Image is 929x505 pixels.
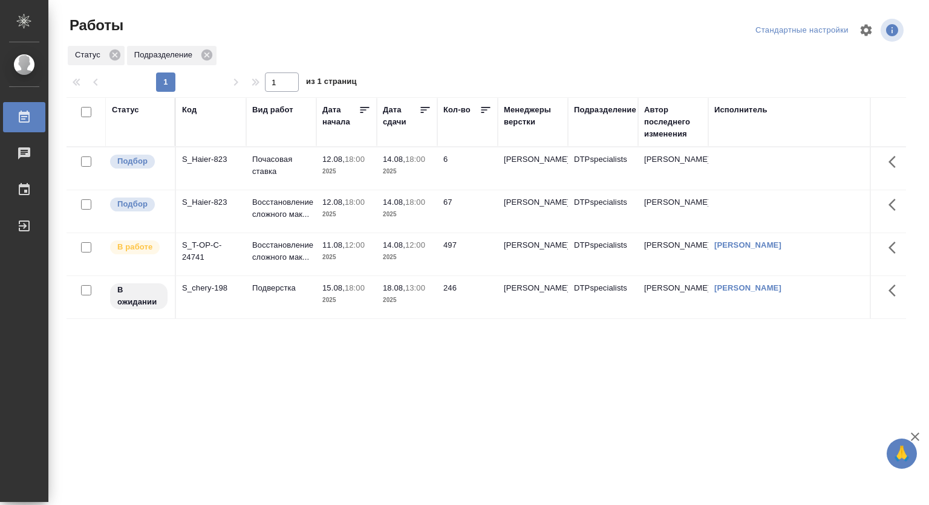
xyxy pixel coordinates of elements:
[117,284,160,308] p: В ожидании
[405,283,425,292] p: 13:00
[383,251,431,263] p: 2025
[182,196,240,208] div: S_Haier-823
[504,104,562,128] div: Менеджеры верстки
[638,147,708,190] td: [PERSON_NAME]
[383,104,419,128] div: Дата сдачи
[117,198,148,210] p: Подбор
[504,153,562,166] p: [PERSON_NAME]
[881,233,910,262] button: Здесь прячутся важные кнопки
[112,104,139,116] div: Статус
[714,283,781,292] a: [PERSON_NAME]
[322,240,345,249] p: 11.08,
[252,104,293,116] div: Вид работ
[345,283,365,292] p: 18:00
[322,208,371,220] p: 2025
[892,441,912,466] span: 🙏
[345,240,365,249] p: 12:00
[881,147,910,176] button: Здесь прячутся важные кнопки
[383,166,431,178] p: 2025
[252,239,310,263] p: Восстановление сложного мак...
[574,104,636,116] div: Подразделение
[752,21,852,40] div: split button
[345,198,365,207] p: 18:00
[345,155,365,164] p: 18:00
[109,282,169,310] div: Исполнитель назначен, приступать к работе пока рано
[322,104,359,128] div: Дата начала
[638,190,708,233] td: [PERSON_NAME]
[68,46,125,65] div: Статус
[568,190,638,233] td: DTPspecialists
[383,155,405,164] p: 14.08,
[182,153,240,166] div: S_Haier-823
[638,276,708,318] td: [PERSON_NAME]
[117,241,152,253] p: В работе
[714,104,768,116] div: Исполнитель
[881,276,910,305] button: Здесь прячутся важные кнопки
[182,104,197,116] div: Код
[306,74,357,92] span: из 1 страниц
[881,190,910,219] button: Здесь прячутся важные кнопки
[322,251,371,263] p: 2025
[383,198,405,207] p: 14.08,
[67,16,123,35] span: Работы
[127,46,217,65] div: Подразделение
[437,233,498,275] td: 497
[117,155,148,167] p: Подбор
[852,16,881,45] span: Настроить таблицу
[405,155,425,164] p: 18:00
[504,282,562,294] p: [PERSON_NAME]
[109,196,169,213] div: Можно подбирать исполнителей
[182,282,240,294] div: S_chery-198
[252,196,310,220] p: Восстановление сложного мак...
[443,104,471,116] div: Кол-во
[75,49,105,61] p: Статус
[383,283,405,292] p: 18.08,
[109,153,169,170] div: Можно подбирать исполнителей
[504,239,562,251] p: [PERSON_NAME]
[322,294,371,306] p: 2025
[383,208,431,220] p: 2025
[383,294,431,306] p: 2025
[252,153,310,178] p: Почасовая ставка
[644,104,702,140] div: Автор последнего изменения
[182,239,240,263] div: S_T-OP-C-24741
[322,155,345,164] p: 12.08,
[887,439,917,469] button: 🙏
[437,276,498,318] td: 246
[437,147,498,190] td: 6
[881,19,906,42] span: Посмотреть информацию
[134,49,197,61] p: Подразделение
[322,166,371,178] p: 2025
[504,196,562,208] p: [PERSON_NAME]
[714,240,781,249] a: [PERSON_NAME]
[322,283,345,292] p: 15.08,
[322,198,345,207] p: 12.08,
[109,239,169,256] div: Исполнитель выполняет работу
[568,233,638,275] td: DTPspecialists
[252,282,310,294] p: Подверстка
[405,240,425,249] p: 12:00
[405,198,425,207] p: 18:00
[638,233,708,275] td: [PERSON_NAME]
[568,147,638,190] td: DTPspecialists
[437,190,498,233] td: 67
[568,276,638,318] td: DTPspecialists
[383,240,405,249] p: 14.08,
